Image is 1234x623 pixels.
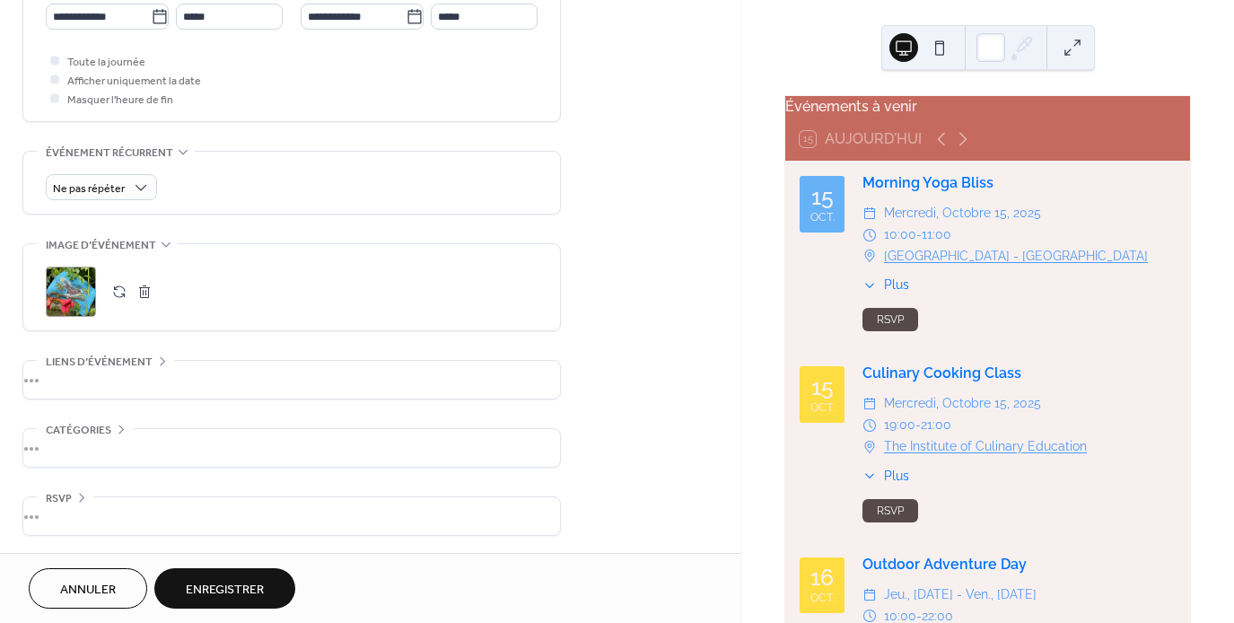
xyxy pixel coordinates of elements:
[810,566,834,589] div: 16
[862,224,877,246] div: ​
[916,224,922,246] span: -
[810,212,835,224] div: oct.
[46,267,96,317] div: ;
[884,584,1037,606] span: jeu., [DATE] - ven., [DATE]
[862,415,877,436] div: ​
[915,415,921,436] span: -
[922,224,951,246] span: 11:00
[23,361,560,399] div: •••
[862,172,1176,194] div: Morning Yoga Bliss
[884,436,1087,458] a: The Institute of Culinary Education
[46,353,153,372] span: Liens d’événement
[884,224,916,246] span: 10:00
[810,592,835,604] div: oct.
[862,308,918,331] button: RSVP
[884,276,909,294] span: Plus
[862,276,877,294] div: ​
[67,72,201,91] span: Afficher uniquement la date
[884,415,915,436] span: 19:00
[862,393,877,415] div: ​
[23,429,560,467] div: •••
[46,144,173,162] span: Événement récurrent
[884,246,1148,268] a: [GEOGRAPHIC_DATA] - [GEOGRAPHIC_DATA]
[862,467,909,486] button: ​Plus
[67,91,173,110] span: Masquer l'heure de fin
[46,421,111,440] span: Catégories
[862,584,877,606] div: ​
[862,246,877,268] div: ​
[60,581,116,600] span: Annuler
[862,276,909,294] button: ​Plus
[862,436,877,458] div: ​
[884,393,1041,415] span: mercredi, octobre 15, 2025
[154,568,295,609] button: Enregistrer
[862,554,1176,575] div: Outdoor Adventure Day
[884,203,1041,224] span: mercredi, octobre 15, 2025
[862,363,1176,384] div: Culinary Cooking Class
[46,489,72,508] span: RSVP
[810,402,835,414] div: oct.
[53,179,125,199] span: Ne pas répéter
[811,376,834,399] div: 15
[862,203,877,224] div: ​
[862,467,877,486] div: ​
[785,96,1190,118] div: Événements à venir
[23,497,560,535] div: •••
[29,568,147,609] button: Annuler
[67,53,145,72] span: Toute la journée
[186,581,264,600] span: Enregistrer
[811,186,834,208] div: 15
[46,236,156,255] span: Image d’événement
[921,415,951,436] span: 21:00
[862,499,918,522] button: RSVP
[884,467,909,486] span: Plus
